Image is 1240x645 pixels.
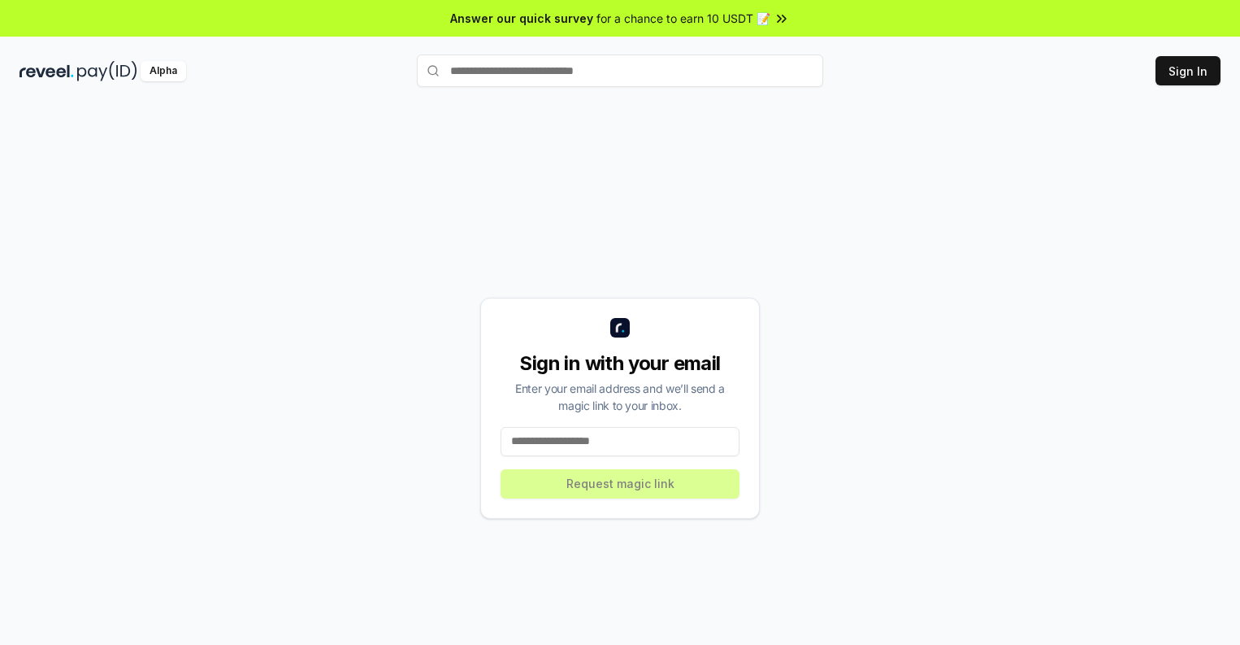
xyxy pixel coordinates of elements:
[501,351,739,377] div: Sign in with your email
[77,61,137,81] img: pay_id
[141,61,186,81] div: Alpha
[1155,56,1220,85] button: Sign In
[20,61,74,81] img: reveel_dark
[450,10,593,27] span: Answer our quick survey
[610,318,630,338] img: logo_small
[501,380,739,414] div: Enter your email address and we’ll send a magic link to your inbox.
[596,10,770,27] span: for a chance to earn 10 USDT 📝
